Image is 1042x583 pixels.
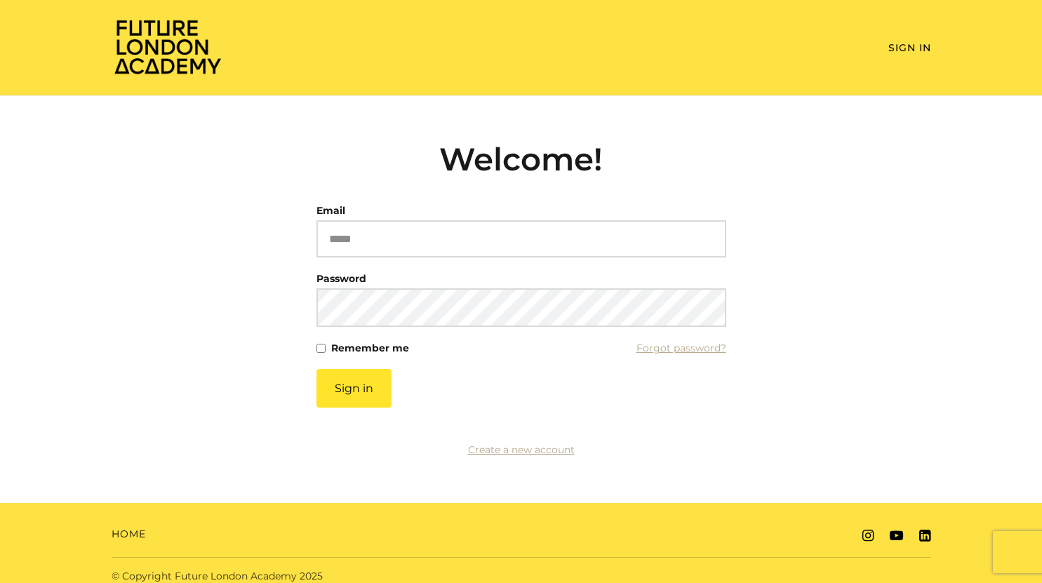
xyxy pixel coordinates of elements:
[316,140,726,178] h2: Welcome!
[468,443,575,456] a: Create a new account
[316,269,366,288] label: Password
[112,527,146,542] a: Home
[112,18,224,75] img: Home Page
[636,338,726,358] a: Forgot password?
[888,41,931,54] a: Sign In
[316,201,345,220] label: Email
[331,338,409,358] label: Remember me
[316,369,392,408] button: Sign in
